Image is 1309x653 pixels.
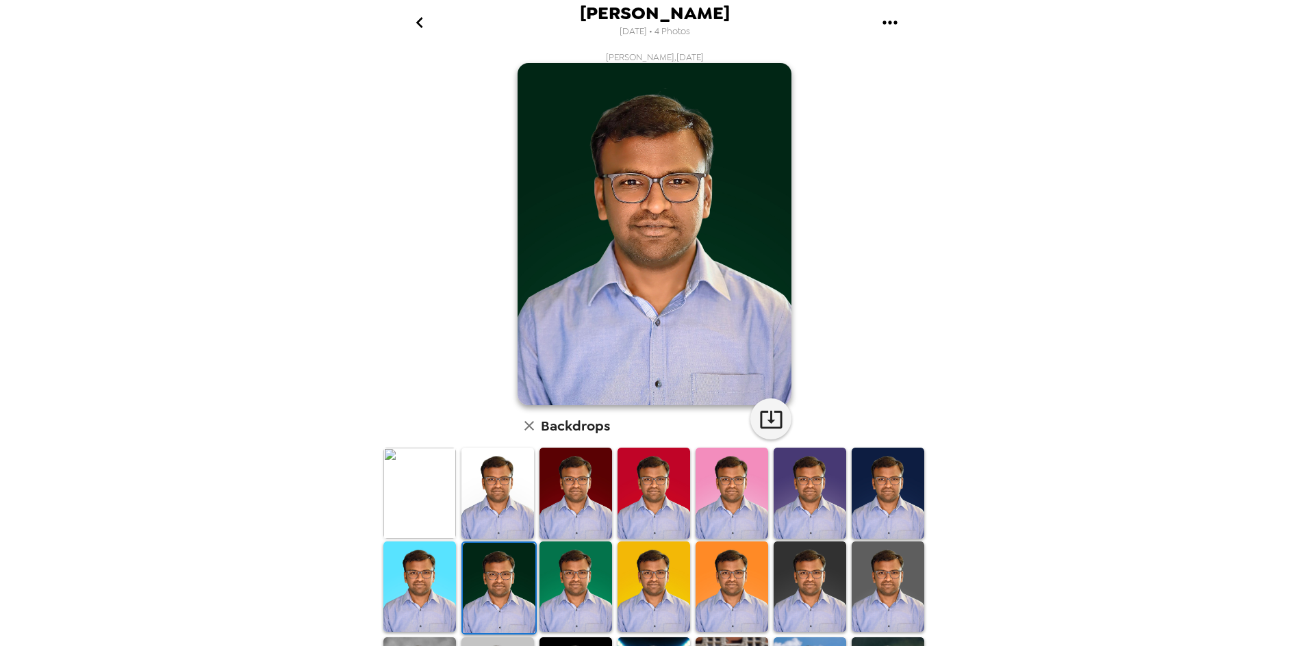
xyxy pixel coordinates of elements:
span: [PERSON_NAME] [580,4,730,23]
span: [PERSON_NAME] , [DATE] [606,51,704,63]
img: Original [383,448,456,539]
img: user [518,63,791,405]
h6: Backdrops [541,415,610,437]
span: [DATE] • 4 Photos [620,23,690,41]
